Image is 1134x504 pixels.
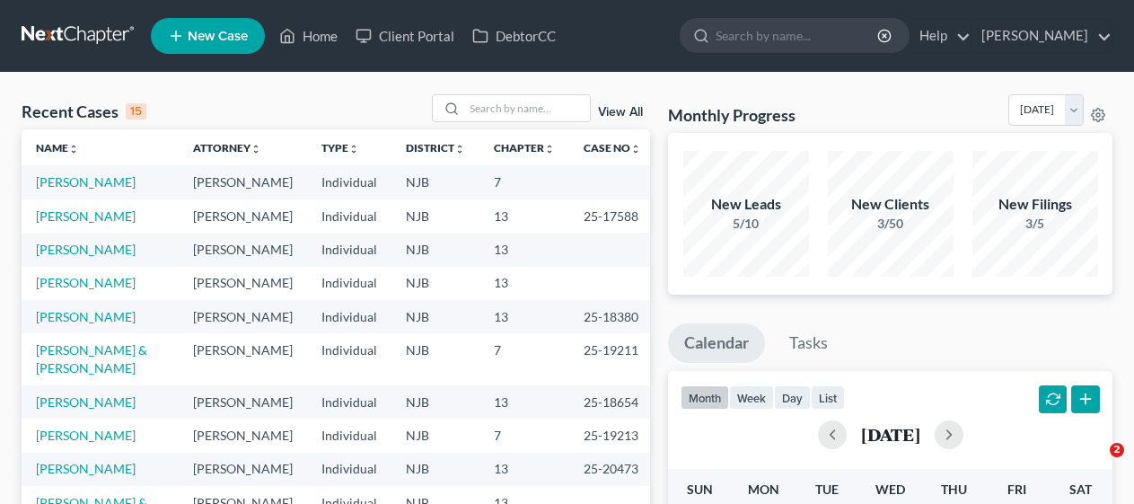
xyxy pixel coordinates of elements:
[179,267,307,300] td: [PERSON_NAME]
[391,267,479,300] td: NJB
[179,385,307,419] td: [PERSON_NAME]
[828,194,954,215] div: New Clients
[36,275,136,290] a: [PERSON_NAME]
[188,30,248,43] span: New Case
[307,453,391,486] td: Individual
[544,144,555,155] i: unfold_more
[307,300,391,333] td: Individual
[391,333,479,385] td: NJB
[479,233,569,266] td: 13
[36,461,136,476] a: [PERSON_NAME]
[36,174,136,190] a: [PERSON_NAME]
[584,141,641,155] a: Case Nounfold_more
[307,199,391,233] td: Individual
[479,453,569,486] td: 13
[464,95,590,121] input: Search by name...
[22,101,146,122] div: Recent Cases
[1110,443,1124,457] span: 2
[569,300,655,333] td: 25-18380
[307,165,391,199] td: Individual
[36,342,147,376] a: [PERSON_NAME] & [PERSON_NAME]
[569,333,655,385] td: 25-19211
[668,323,765,363] a: Calendar
[1007,482,1026,497] span: Fri
[972,215,1098,233] div: 3/5
[179,453,307,486] td: [PERSON_NAME]
[972,194,1098,215] div: New Filings
[36,242,136,257] a: [PERSON_NAME]
[307,385,391,419] td: Individual
[569,199,655,233] td: 25-17588
[729,385,774,410] button: week
[668,104,796,126] h3: Monthly Progress
[307,333,391,385] td: Individual
[683,215,809,233] div: 5/10
[36,208,136,224] a: [PERSON_NAME]
[479,267,569,300] td: 13
[270,20,347,52] a: Home
[179,300,307,333] td: [PERSON_NAME]
[193,141,261,155] a: Attorneyunfold_more
[479,419,569,452] td: 7
[683,194,809,215] div: New Leads
[1069,482,1092,497] span: Sat
[179,419,307,452] td: [PERSON_NAME]
[179,333,307,385] td: [PERSON_NAME]
[454,144,465,155] i: unfold_more
[748,482,779,497] span: Mon
[972,20,1112,52] a: [PERSON_NAME]
[391,233,479,266] td: NJB
[68,144,79,155] i: unfold_more
[251,144,261,155] i: unfold_more
[479,199,569,233] td: 13
[36,394,136,410] a: [PERSON_NAME]
[479,385,569,419] td: 13
[406,141,465,155] a: Districtunfold_more
[307,419,391,452] td: Individual
[811,385,845,410] button: list
[569,453,655,486] td: 25-20473
[598,106,643,119] a: View All
[321,141,359,155] a: Typeunfold_more
[391,300,479,333] td: NJB
[773,323,844,363] a: Tasks
[630,144,641,155] i: unfold_more
[479,300,569,333] td: 13
[463,20,565,52] a: DebtorCC
[828,215,954,233] div: 3/50
[681,385,729,410] button: month
[875,482,905,497] span: Wed
[569,419,655,452] td: 25-19213
[307,267,391,300] td: Individual
[479,165,569,199] td: 7
[391,453,479,486] td: NJB
[347,20,463,52] a: Client Portal
[569,385,655,419] td: 25-18654
[391,385,479,419] td: NJB
[774,385,811,410] button: day
[494,141,555,155] a: Chapterunfold_more
[687,482,713,497] span: Sun
[941,482,967,497] span: Thu
[179,233,307,266] td: [PERSON_NAME]
[391,419,479,452] td: NJB
[910,20,971,52] a: Help
[307,233,391,266] td: Individual
[391,165,479,199] td: NJB
[179,199,307,233] td: [PERSON_NAME]
[716,19,880,52] input: Search by name...
[348,144,359,155] i: unfold_more
[479,333,569,385] td: 7
[1073,443,1116,486] iframe: Intercom live chat
[36,309,136,324] a: [PERSON_NAME]
[36,428,136,443] a: [PERSON_NAME]
[861,425,920,444] h2: [DATE]
[36,141,79,155] a: Nameunfold_more
[815,482,839,497] span: Tue
[126,103,146,119] div: 15
[179,165,307,199] td: [PERSON_NAME]
[391,199,479,233] td: NJB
